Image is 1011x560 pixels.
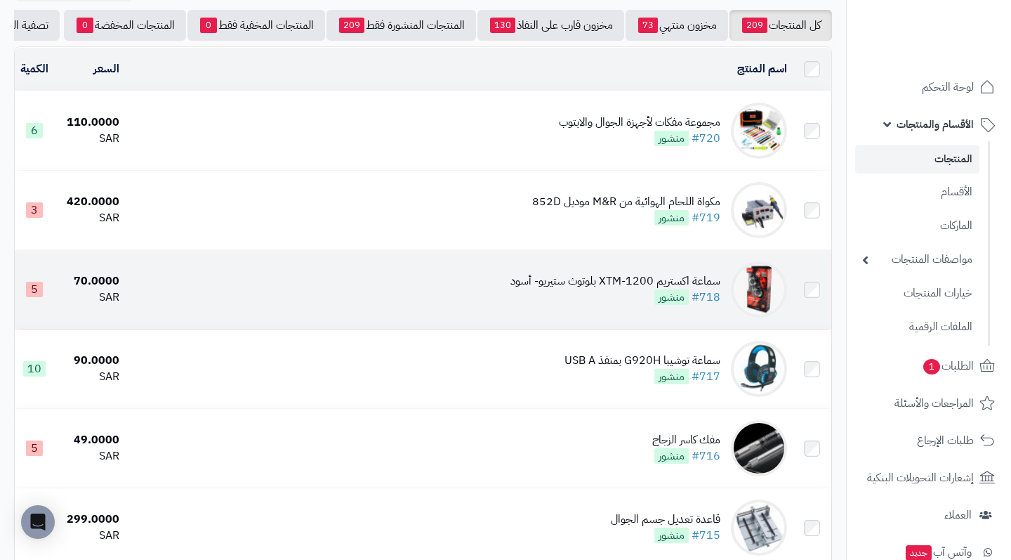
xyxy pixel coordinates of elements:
span: 0 [77,18,93,33]
span: 6 [26,123,43,138]
div: 70.0000 [60,273,119,289]
span: إشعارات التحويلات البنكية [867,468,974,488]
img: مكواة اللحام الهوائية من M&R موديل 852D [731,182,787,238]
a: العملاء [855,498,1003,532]
img: قاعدة تعديل جسم الجوال [731,500,787,556]
span: الطلبات [922,356,974,376]
div: 49.0000 [60,432,119,448]
div: سماعة توشيبا G920H بمنفذ USB A [564,353,720,369]
a: لوحة التحكم [855,70,1003,104]
a: الملفات الرقمية [855,312,979,342]
span: 5 [26,282,43,297]
span: منشور [654,210,689,226]
a: المنتجات [855,145,979,174]
span: الأقسام والمنتجات [897,115,974,134]
a: #715 [692,527,720,544]
a: الطلبات1 [855,349,1003,383]
img: logo-2.png [916,35,998,65]
a: مواصفات المنتجات [855,245,979,275]
div: Open Intercom Messenger [21,505,55,539]
a: إشعارات التحويلات البنكية [855,461,1003,495]
div: سماعة اكستريم XTM-1200 بلوتوث ستيريو- أسود [510,273,720,289]
span: منشور [654,369,689,384]
a: الماركات [855,211,979,241]
span: منشور [654,528,689,543]
a: المنتجات المنشورة فقط209 [326,10,476,41]
a: #717 [692,368,720,385]
div: 90.0000 [60,353,119,369]
a: اسم المنتج [737,60,787,77]
span: 209 [339,18,364,33]
div: مكواة اللحام الهوائية من M&R موديل 852D [532,194,720,210]
a: المنتجات المخفضة0 [64,10,186,41]
a: خيارات المنتجات [855,278,979,308]
div: SAR [60,448,119,464]
span: منشور [654,448,689,464]
span: 10 [23,361,46,377]
a: المراجعات والأسئلة [855,386,1003,420]
span: طلبات الإرجاع [917,431,974,450]
div: SAR [60,289,119,306]
div: قاعدة تعديل جسم الجوال [611,512,720,528]
img: مجموعة مفكات لأجهزة الجوال والابتوب [731,103,787,159]
span: 1 [923,359,940,375]
span: منشور [654,289,689,305]
a: #718 [692,289,720,306]
a: مخزون قارب على النفاذ130 [477,10,624,41]
a: مخزون منتهي73 [626,10,728,41]
a: #719 [692,209,720,226]
a: #720 [692,130,720,147]
div: SAR [60,528,119,544]
div: SAR [60,369,119,385]
a: الأقسام [855,177,979,207]
img: سماعة توشيبا G920H بمنفذ USB A [731,341,787,397]
span: 3 [26,202,43,218]
span: المراجعات والأسئلة [894,393,974,413]
a: الكمية [20,60,48,77]
span: العملاء [944,505,972,525]
img: سماعة اكستريم XTM-1200 بلوتوث ستيريو- أسود [731,261,787,318]
a: المنتجات المخفية فقط0 [187,10,325,41]
div: SAR [60,131,119,147]
div: مفك كاسر الزجاج [652,432,720,448]
div: 299.0000 [60,512,119,528]
a: السعر [93,60,119,77]
span: 209 [742,18,767,33]
span: لوحة التحكم [922,77,974,97]
div: 420.0000 [60,194,119,210]
div: SAR [60,210,119,226]
img: مفك كاسر الزجاج [731,420,787,476]
span: 5 [26,441,43,456]
span: 73 [638,18,658,33]
span: 0 [200,18,217,33]
div: مجموعة مفكات لأجهزة الجوال والابتوب [559,115,720,131]
a: #716 [692,448,720,464]
span: منشور [654,131,689,146]
span: 130 [490,18,515,33]
a: طلبات الإرجاع [855,424,1003,457]
a: كل المنتجات209 [729,10,832,41]
div: 110.0000 [60,115,119,131]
